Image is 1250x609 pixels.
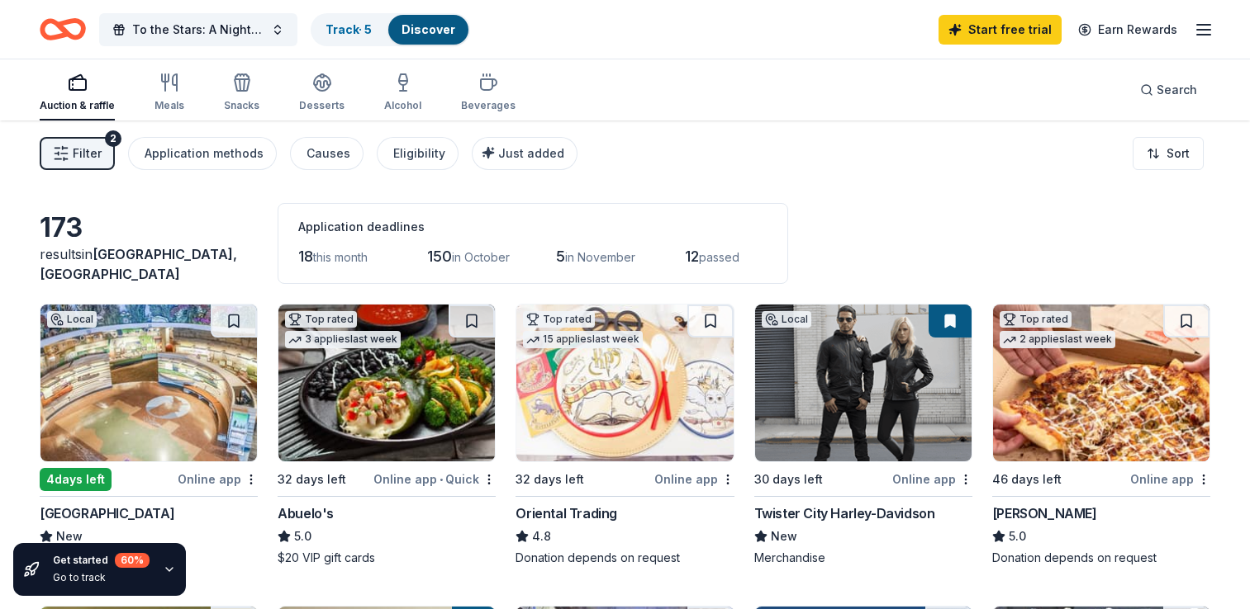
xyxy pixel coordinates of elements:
[145,144,264,163] div: Application methods
[178,469,258,489] div: Online app
[498,146,564,160] span: Just added
[516,304,734,566] a: Image for Oriental TradingTop rated15 applieslast week32 days leftOnline appOriental Trading4.8Do...
[755,304,972,461] img: Image for Twister City Harley-Davidson
[307,144,350,163] div: Causes
[313,250,368,264] span: this month
[40,304,258,566] a: Image for Flint Hills Discovery CenterLocal4days leftOnline app[GEOGRAPHIC_DATA]NewPasses for spe...
[992,550,1210,566] div: Donation depends on request
[1167,144,1190,163] span: Sort
[1133,137,1204,170] button: Sort
[128,137,277,170] button: Application methods
[393,144,445,163] div: Eligibility
[56,526,83,546] span: New
[461,99,516,112] div: Beverages
[440,473,443,486] span: •
[285,331,401,348] div: 3 applies last week
[290,137,364,170] button: Causes
[40,99,115,112] div: Auction & raffle
[892,469,972,489] div: Online app
[278,304,495,461] img: Image for Abuelo's
[40,304,257,461] img: Image for Flint Hills Discovery Center
[40,246,237,282] span: in
[278,470,346,489] div: 32 days left
[278,550,496,566] div: $20 VIP gift cards
[427,248,452,265] span: 150
[224,66,259,120] button: Snacks
[224,99,259,112] div: Snacks
[278,304,496,566] a: Image for Abuelo's Top rated3 applieslast week32 days leftOnline app•QuickAbuelo's5.0$20 VIP gift...
[299,99,345,112] div: Desserts
[1000,331,1115,348] div: 2 applies last week
[762,311,811,328] div: Local
[472,137,577,170] button: Just added
[461,66,516,120] button: Beverages
[294,526,311,546] span: 5.0
[754,503,935,523] div: Twister City Harley-Davidson
[99,13,297,46] button: To the Stars: A Night for Children Gala
[40,137,115,170] button: Filter2
[1000,311,1072,328] div: Top rated
[285,311,357,328] div: Top rated
[992,304,1210,566] a: Image for Casey'sTop rated2 applieslast week46 days leftOnline app[PERSON_NAME]5.0Donation depend...
[523,331,643,348] div: 15 applies last week
[992,470,1062,489] div: 46 days left
[40,468,112,491] div: 4 days left
[699,250,739,264] span: passed
[40,503,174,523] div: [GEOGRAPHIC_DATA]
[1068,15,1187,45] a: Earn Rewards
[754,470,823,489] div: 30 days left
[154,66,184,120] button: Meals
[298,248,313,265] span: 18
[565,250,635,264] span: in November
[40,211,258,244] div: 173
[373,469,496,489] div: Online app Quick
[40,10,86,49] a: Home
[53,571,150,584] div: Go to track
[754,550,972,566] div: Merchandise
[377,137,459,170] button: Eligibility
[132,20,264,40] span: To the Stars: A Night for Children Gala
[685,248,699,265] span: 12
[516,503,617,523] div: Oriental Trading
[298,217,768,237] div: Application deadlines
[654,469,734,489] div: Online app
[939,15,1062,45] a: Start free trial
[40,246,237,282] span: [GEOGRAPHIC_DATA], [GEOGRAPHIC_DATA]
[73,144,102,163] span: Filter
[1130,469,1210,489] div: Online app
[115,553,150,568] div: 60 %
[771,526,797,546] span: New
[326,22,372,36] a: Track· 5
[47,311,97,328] div: Local
[40,66,115,120] button: Auction & raffle
[556,248,565,265] span: 5
[384,99,421,112] div: Alcohol
[1157,80,1197,100] span: Search
[516,304,733,461] img: Image for Oriental Trading
[402,22,455,36] a: Discover
[105,130,121,147] div: 2
[523,311,595,328] div: Top rated
[278,503,334,523] div: Abuelo's
[452,250,510,264] span: in October
[40,244,258,284] div: results
[384,66,421,120] button: Alcohol
[299,66,345,120] button: Desserts
[993,304,1210,461] img: Image for Casey's
[516,550,734,566] div: Donation depends on request
[154,99,184,112] div: Meals
[516,470,584,489] div: 32 days left
[532,526,551,546] span: 4.8
[754,304,972,566] a: Image for Twister City Harley-DavidsonLocal30 days leftOnline appTwister City Harley-DavidsonNewM...
[53,553,150,568] div: Get started
[1127,73,1210,106] button: Search
[992,503,1097,523] div: [PERSON_NAME]
[311,13,470,46] button: Track· 5Discover
[1009,526,1026,546] span: 5.0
